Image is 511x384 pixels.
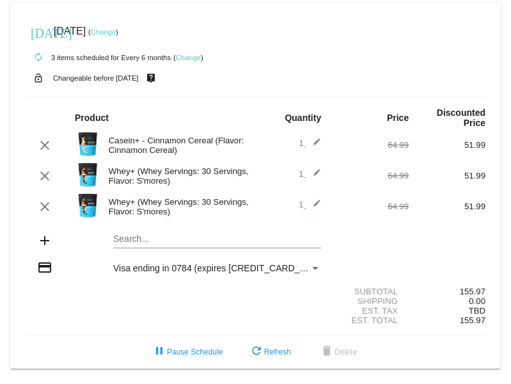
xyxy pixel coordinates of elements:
[299,169,321,179] span: 1
[113,263,327,273] span: Visa ending in 0784 (expires [CREDIT_CARD_DATA])
[37,233,52,248] mat-icon: add
[152,348,223,356] span: Pause Schedule
[299,200,321,209] span: 1
[299,138,321,148] span: 1
[460,316,485,325] span: 155.97
[469,296,485,306] span: 0.00
[88,28,118,36] small: ( )
[319,348,357,356] span: Delete
[113,234,321,244] input: Search...
[306,168,321,184] mat-icon: edit
[309,340,367,364] button: Delete
[332,296,409,306] div: Shipping
[143,70,159,86] mat-icon: live_help
[173,54,203,61] small: ( )
[332,316,409,325] div: Est. Total
[469,306,485,316] span: TBD
[409,202,485,211] div: 51.99
[37,138,52,153] mat-icon: clear
[141,340,233,364] button: Pause Schedule
[102,166,256,186] div: Whey+ (Whey Servings: 30 Servings, Flavor: S'mores)
[285,113,321,123] strong: Quantity
[26,54,171,61] small: 3 items scheduled for Every 6 months
[37,260,52,275] mat-icon: credit_card
[31,50,46,65] mat-icon: autorenew
[113,263,321,273] mat-select: Payment Method
[387,113,409,123] strong: Price
[249,348,291,356] span: Refresh
[75,193,100,218] img: Image-1-Carousel-Whey-2lb-SMores.png
[37,168,52,184] mat-icon: clear
[332,287,409,296] div: Subtotal
[306,138,321,153] mat-icon: edit
[332,140,409,150] div: 64.99
[176,54,201,61] a: Change
[31,24,46,40] mat-icon: [DATE]
[75,113,109,123] strong: Product
[409,140,485,150] div: 51.99
[31,70,46,86] mat-icon: lock_open
[437,108,485,128] strong: Discounted Price
[37,199,52,214] mat-icon: clear
[239,340,301,364] button: Refresh
[332,306,409,316] div: Est. Tax
[306,199,321,214] mat-icon: edit
[102,136,256,155] div: Casein+ - Cinnamon Cereal (Flavor: Cinnamon Cereal)
[75,162,100,188] img: Image-1-Carousel-Whey-2lb-SMores.png
[75,131,100,157] img: Image-1-Carousel-Casein-Cinnamon-Cereal.png
[53,74,139,82] small: Changeable before [DATE]
[409,287,485,296] div: 155.97
[332,171,409,180] div: 64.99
[249,344,264,360] mat-icon: refresh
[152,344,167,360] mat-icon: pause
[332,202,409,211] div: 64.99
[409,171,485,180] div: 51.99
[91,28,116,36] a: Change
[319,344,334,360] mat-icon: delete
[102,197,256,216] div: Whey+ (Whey Servings: 30 Servings, Flavor: S'mores)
